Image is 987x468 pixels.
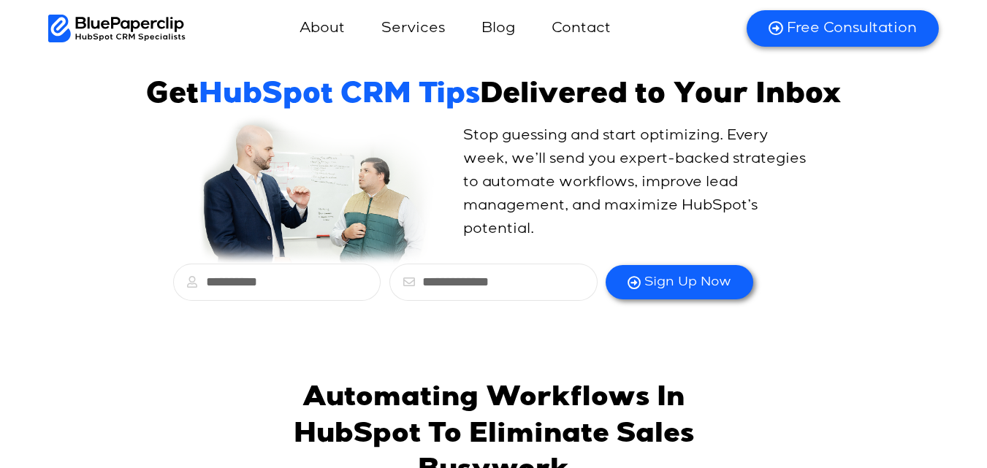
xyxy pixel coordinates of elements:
[146,79,842,114] h1: Get Delivered to Your Inbox
[537,11,625,46] a: Contact
[199,82,480,111] span: HubSpot CRM Tips
[606,265,753,299] button: Sign Up Now
[467,11,530,46] a: Blog
[463,124,815,241] p: Stop guessing and start optimizing. Every week, we’ll send you expert-backed strategies to automa...
[48,15,186,42] img: BluePaperClip Logo black
[285,11,359,46] a: About
[367,11,460,46] a: Services
[186,11,728,46] nav: Menu
[747,10,939,47] a: Free Consultation
[644,274,731,291] span: Sign Up Now
[787,19,917,38] span: Free Consultation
